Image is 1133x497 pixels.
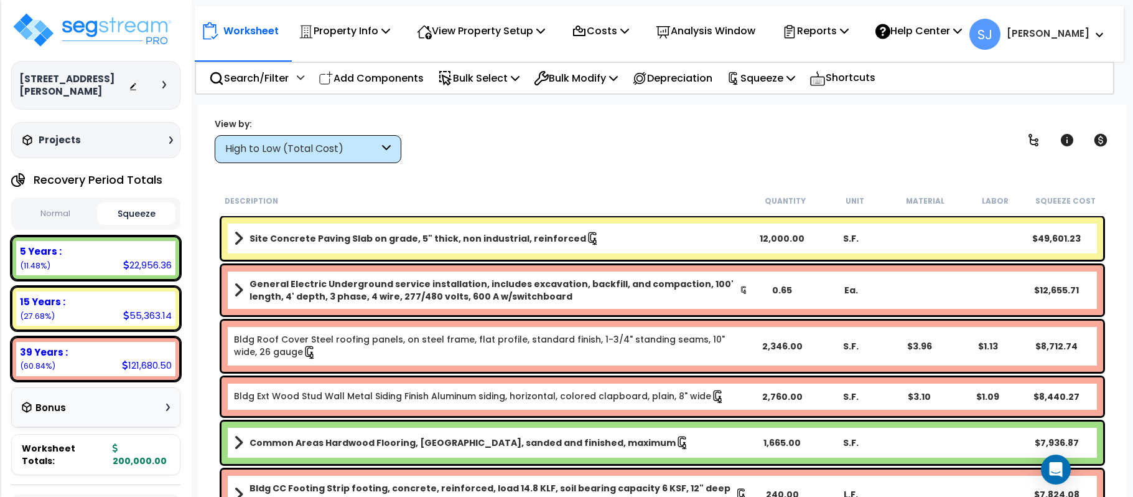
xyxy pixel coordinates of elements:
[215,118,401,130] div: View by:
[748,340,816,353] div: 2,346.00
[22,442,108,467] span: Worksheet Totals:
[20,295,65,308] b: 15 Years :
[35,403,66,414] h3: Bonus
[906,196,944,206] small: Material
[727,70,795,87] p: Squeeze
[748,437,816,449] div: 1,665.00
[748,391,816,403] div: 2,760.00
[1022,284,1091,296] div: $12,655.71
[656,22,755,39] p: Analysis Window
[20,346,68,359] b: 39 Years :
[299,22,390,39] p: Property Info
[748,232,816,245] div: 12,000.00
[249,437,676,449] b: Common Areas Hardwood Flooring, [GEOGRAPHIC_DATA], sanded and finished, maximum
[34,174,162,186] h4: Recovery Period Totals
[1041,455,1071,485] div: Open Intercom Messenger
[1007,27,1089,40] b: [PERSON_NAME]
[234,278,748,303] a: Assembly Title
[817,391,885,403] div: S.F.
[534,70,618,87] p: Bulk Modify
[885,340,954,353] div: $3.96
[1022,340,1091,353] div: $8,712.74
[249,278,740,303] b: General Electric Underground service installation, includes excavation, backfill, and compaction,...
[817,340,885,353] div: S.F.
[223,22,279,39] p: Worksheet
[748,284,816,296] div: 0.65
[875,22,962,39] p: Help Center
[632,70,712,87] p: Depreciation
[438,70,520,87] p: Bulk Select
[234,434,748,452] a: Assembly Title
[1022,391,1091,403] div: $8,440.27
[625,64,719,93] div: Depreciation
[39,134,81,146] h3: Projects
[123,309,172,322] div: 55,363.14
[20,245,62,258] b: 5 Years :
[234,230,748,247] a: Assembly Title
[249,232,586,245] b: Site Concrete Paving Slab on grade, 5" thick, non industrial, reinforced
[572,22,629,39] p: Costs
[817,232,885,245] div: S.F.
[20,361,55,371] small: 60.84025%
[817,284,885,296] div: Ea.
[846,196,864,206] small: Unit
[113,442,167,467] b: 200,000.00
[765,196,806,206] small: Quantity
[782,22,849,39] p: Reports
[817,437,885,449] div: S.F.
[11,11,173,49] img: logo_pro_r.png
[97,202,175,225] button: Squeeze
[16,203,94,225] button: Normal
[319,70,424,87] p: Add Components
[225,142,379,156] div: High to Low (Total Cost)
[1035,196,1096,206] small: Squeeze Cost
[20,311,55,321] small: 27.68157%
[225,196,278,206] small: Description
[312,64,431,93] div: Add Components
[954,340,1022,353] div: $1.13
[1022,232,1091,245] div: $49,601.23
[122,359,172,372] div: 121,680.50
[234,333,748,359] a: Individual Item
[954,391,1022,403] div: $1.09
[885,391,954,403] div: $3.10
[209,70,289,87] p: Search/Filter
[969,19,1000,50] span: SJ
[234,390,725,404] a: Individual Item
[417,22,545,39] p: View Property Setup
[123,258,172,272] div: 22,956.36
[803,63,882,93] div: Shortcuts
[809,69,875,87] p: Shortcuts
[19,73,129,98] h3: [STREET_ADDRESS][PERSON_NAME]
[1022,437,1091,449] div: $7,936.87
[20,260,50,271] small: 11.47818%
[982,196,1009,206] small: Labor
